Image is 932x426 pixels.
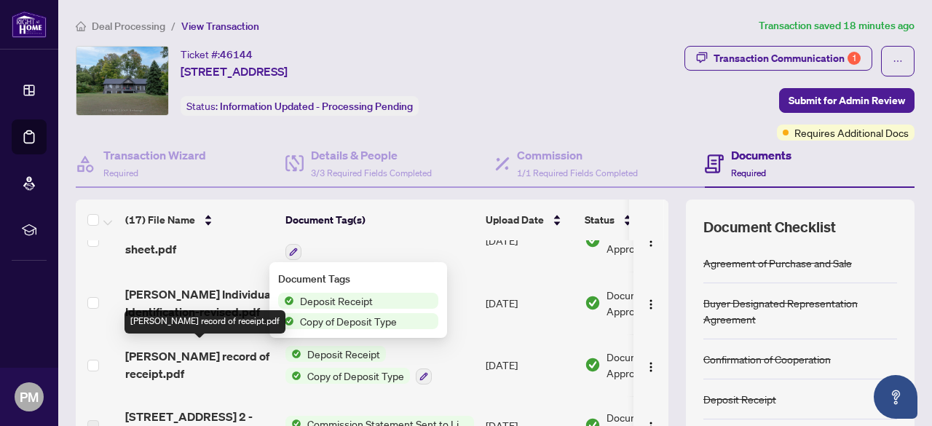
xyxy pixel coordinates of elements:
[684,46,872,71] button: Transaction Communication1
[639,353,663,376] button: Logo
[181,46,253,63] div: Ticket #:
[103,167,138,178] span: Required
[171,17,175,34] li: /
[703,391,776,407] div: Deposit Receipt
[731,167,766,178] span: Required
[285,368,301,384] img: Status Icon
[607,349,697,381] span: Document Approved
[181,63,288,80] span: [STREET_ADDRESS]
[278,293,294,309] img: Status Icon
[848,52,861,65] div: 1
[301,346,386,362] span: Deposit Receipt
[125,212,195,228] span: (17) File Name
[517,146,638,164] h4: Commission
[607,224,697,256] span: Document Approved
[125,285,274,320] span: [PERSON_NAME] Individual Identification-revised.pdf
[585,295,601,311] img: Document Status
[703,351,831,367] div: Confirmation of Cooperation
[486,212,544,228] span: Upload Date
[714,47,861,70] div: Transaction Communication
[285,346,432,385] button: Status IconDeposit ReceiptStatus IconCopy of Deposit Type
[294,313,403,329] span: Copy of Deposit Type
[585,357,601,373] img: Document Status
[125,310,285,334] div: [PERSON_NAME] record of receipt.pdf
[76,47,168,115] img: IMG-X9363984_1.jpg
[480,200,579,240] th: Upload Date
[779,88,915,113] button: Submit for Admin Review
[607,287,697,319] span: Document Approved
[480,334,579,397] td: [DATE]
[220,48,253,61] span: 46144
[789,89,905,112] span: Submit for Admin Review
[285,221,368,260] button: Status IconTrade Sheet
[639,291,663,315] button: Logo
[119,200,280,240] th: (17) File Name
[480,209,579,272] td: [DATE]
[278,313,294,329] img: Status Icon
[645,299,657,310] img: Logo
[703,255,852,271] div: Agreement of Purchase and Sale
[311,167,432,178] span: 3/3 Required Fields Completed
[311,146,432,164] h4: Details & People
[645,236,657,248] img: Logo
[893,56,903,66] span: ellipsis
[103,146,206,164] h4: Transaction Wizard
[585,232,601,248] img: Document Status
[874,375,917,419] button: Open asap
[703,217,836,237] span: Document Checklist
[301,368,410,384] span: Copy of Deposit Type
[278,271,438,287] div: Document Tags
[794,125,909,141] span: Requires Additional Docs
[220,100,413,113] span: Information Updated - Processing Pending
[285,346,301,362] img: Status Icon
[294,293,379,309] span: Deposit Receipt
[517,167,638,178] span: 1/1 Required Fields Completed
[639,229,663,252] button: Logo
[12,11,47,38] img: logo
[125,347,274,382] span: [PERSON_NAME] record of receipt.pdf
[759,17,915,34] article: Transaction saved 18 minutes ago
[579,200,703,240] th: Status
[125,223,274,258] span: Burt_kinsella Trade record sheet.pdf
[645,361,657,373] img: Logo
[703,295,897,327] div: Buyer Designated Representation Agreement
[181,96,419,116] div: Status:
[76,21,86,31] span: home
[280,200,480,240] th: Document Tag(s)
[181,20,259,33] span: View Transaction
[92,20,165,33] span: Deal Processing
[731,146,791,164] h4: Documents
[20,387,39,407] span: PM
[585,212,615,228] span: Status
[480,272,579,334] td: [DATE]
